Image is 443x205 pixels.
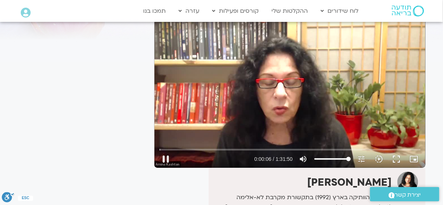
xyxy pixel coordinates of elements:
a: תמכו בנו [140,4,170,18]
span: יצירת קשר [395,190,421,200]
a: יצירת קשר [370,187,439,201]
a: לוח שידורים [317,4,362,18]
a: קורסים ופעילות [209,4,263,18]
a: ההקלטות שלי [268,4,312,18]
strong: [PERSON_NAME] [307,175,392,189]
a: עזרה [175,4,203,18]
img: תודעה בריאה [392,5,424,16]
img: ארנינה קשתן [397,172,418,193]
